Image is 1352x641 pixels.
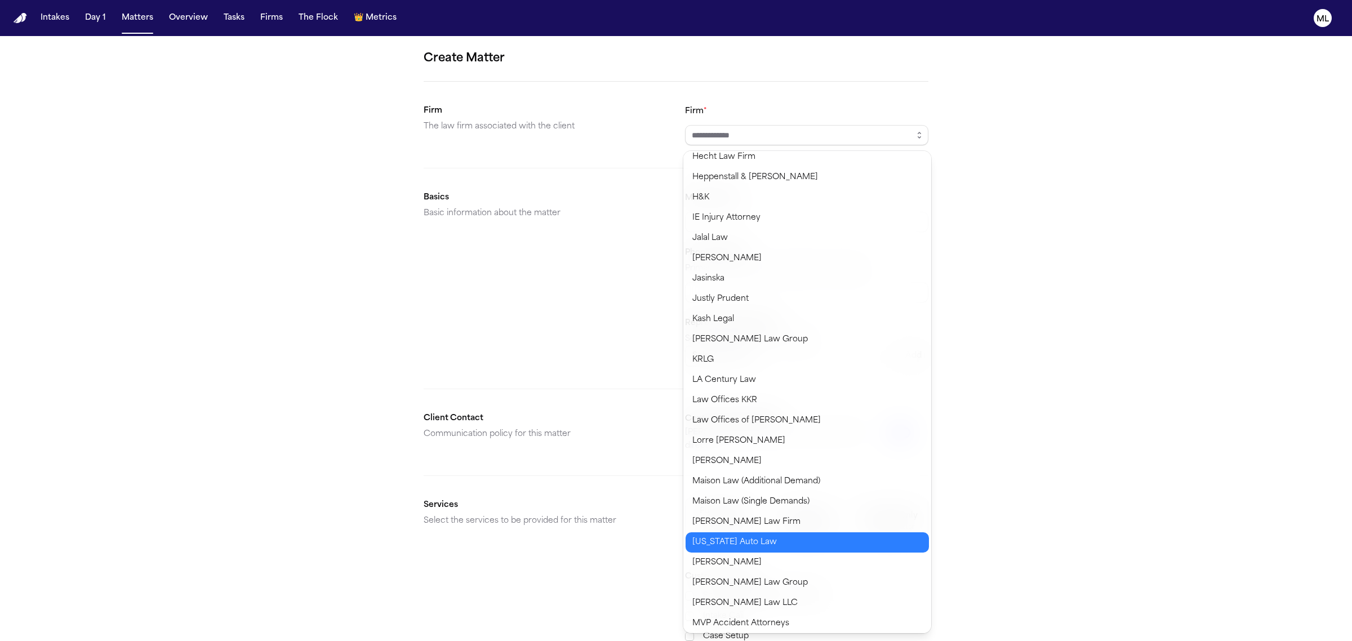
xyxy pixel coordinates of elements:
[692,353,714,367] span: KRLG
[692,536,777,549] span: [US_STATE] Auto Law
[692,597,798,610] span: [PERSON_NAME] Law LLC
[692,434,785,448] span: Lorre [PERSON_NAME]
[692,617,789,630] span: MVP Accident Attorneys
[692,394,757,407] span: Law Offices KKR
[692,272,724,286] span: Jasinska
[692,414,821,428] span: Law Offices of [PERSON_NAME]
[692,333,808,346] span: [PERSON_NAME] Law Group
[692,556,762,569] span: [PERSON_NAME]
[692,211,760,225] span: IE Injury Attorney
[692,455,762,468] span: [PERSON_NAME]
[692,495,810,509] span: Maison Law (Single Demands)
[692,313,734,326] span: Kash Legal
[685,125,928,145] input: Select a firm
[692,373,756,387] span: LA Century Law
[692,576,808,590] span: [PERSON_NAME] Law Group
[692,150,755,164] span: Hecht Law Firm
[692,292,749,306] span: Justly Prudent
[692,252,762,265] span: [PERSON_NAME]
[692,232,728,245] span: Jalal Law
[692,171,818,184] span: Heppenstall & [PERSON_NAME]
[692,475,820,488] span: Maison Law (Additional Demand)
[692,515,800,529] span: [PERSON_NAME] Law Firm
[692,191,709,204] span: H&K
